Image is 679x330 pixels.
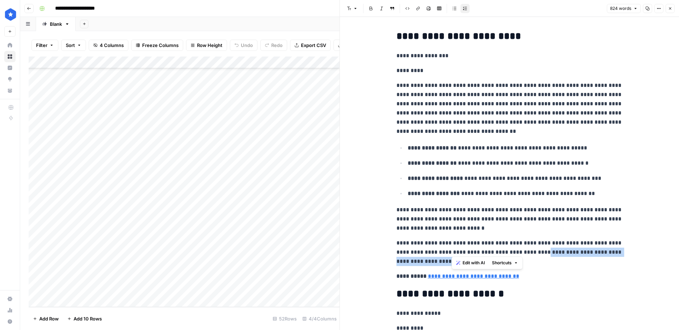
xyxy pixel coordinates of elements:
[4,85,16,96] a: Your Data
[492,260,512,266] span: Shortcuts
[61,40,86,51] button: Sort
[197,42,222,49] span: Row Height
[290,40,331,51] button: Export CSV
[66,42,75,49] span: Sort
[453,258,488,267] button: Edit with AI
[4,73,16,85] a: Opportunities
[271,42,283,49] span: Redo
[489,258,521,267] button: Shortcuts
[186,40,227,51] button: Row Height
[4,305,16,316] a: Usage
[260,40,287,51] button: Redo
[31,40,58,51] button: Filter
[29,313,63,324] button: Add Row
[4,40,16,51] a: Home
[607,4,641,13] button: 824 words
[142,42,179,49] span: Freeze Columns
[300,313,339,324] div: 4/4 Columns
[301,42,326,49] span: Export CSV
[39,315,59,322] span: Add Row
[131,40,183,51] button: Freeze Columns
[50,20,62,28] div: Blank
[4,51,16,62] a: Browse
[4,62,16,73] a: Insights
[63,313,106,324] button: Add 10 Rows
[36,17,76,31] a: Blank
[4,316,16,327] button: Help + Support
[270,313,300,324] div: 52 Rows
[4,6,16,23] button: Workspace: ConsumerAffairs
[4,8,17,21] img: ConsumerAffairs Logo
[100,42,124,49] span: 4 Columns
[241,42,253,49] span: Undo
[463,260,485,266] span: Edit with AI
[4,293,16,305] a: Settings
[89,40,128,51] button: 4 Columns
[610,5,631,12] span: 824 words
[74,315,102,322] span: Add 10 Rows
[36,42,47,49] span: Filter
[230,40,257,51] button: Undo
